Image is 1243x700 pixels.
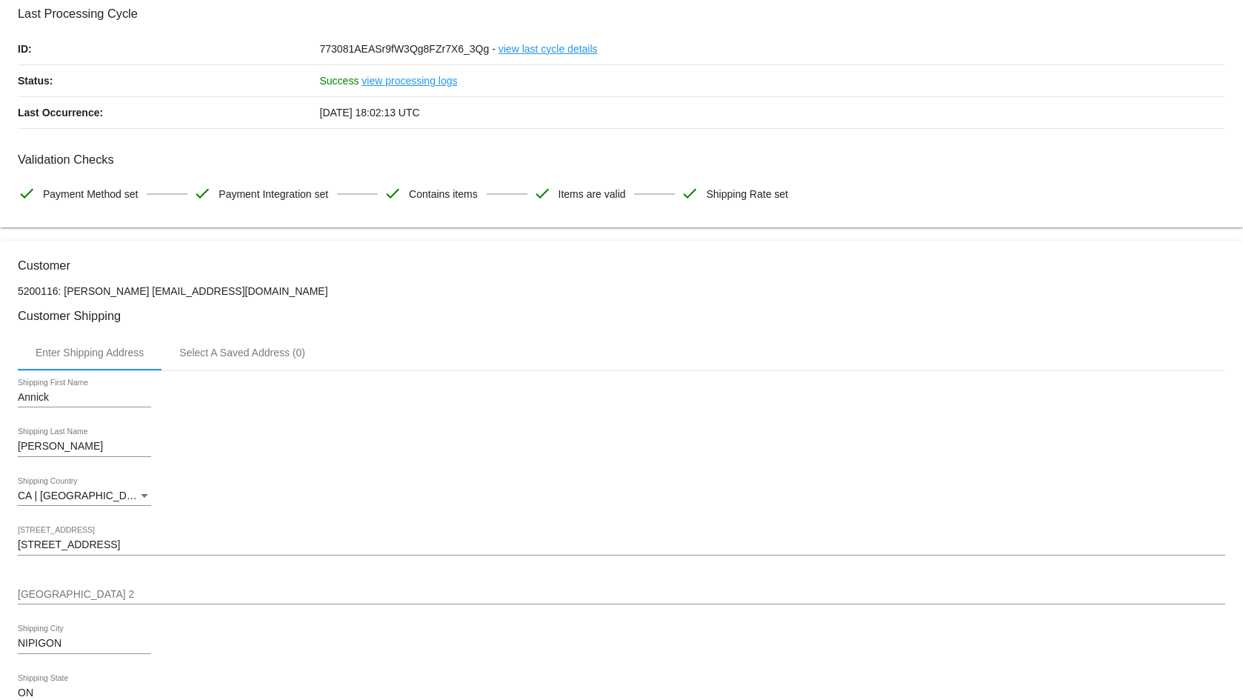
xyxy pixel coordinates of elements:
[18,490,148,501] span: CA | [GEOGRAPHIC_DATA]
[409,179,478,210] span: Contains items
[18,392,151,404] input: Shipping First Name
[18,638,151,650] input: Shipping City
[361,65,457,96] a: view processing logs
[18,441,151,453] input: Shipping Last Name
[18,589,1225,601] input: Shipping Street 2
[18,309,1225,323] h3: Customer Shipping
[219,179,328,210] span: Payment Integration set
[320,43,496,55] span: 773081AEASr9fW3Qg8FZr7X6_3Qg -
[706,179,788,210] span: Shipping Rate set
[18,65,320,96] p: Status:
[18,7,1225,21] h3: Last Processing Cycle
[18,184,36,202] mat-icon: check
[18,33,320,64] p: ID:
[681,184,699,202] mat-icon: check
[559,179,626,210] span: Items are valid
[499,33,598,64] a: view last cycle details
[533,184,551,202] mat-icon: check
[18,285,1225,297] p: 5200116: [PERSON_NAME] [EMAIL_ADDRESS][DOMAIN_NAME]
[18,259,1225,273] h3: Customer
[193,184,211,202] mat-icon: check
[320,107,420,119] span: [DATE] 18:02:13 UTC
[18,490,151,502] mat-select: Shipping Country
[36,347,144,359] div: Enter Shipping Address
[18,97,320,128] p: Last Occurrence:
[179,347,305,359] div: Select A Saved Address (0)
[320,75,359,87] span: Success
[18,153,1225,167] h3: Validation Checks
[384,184,401,202] mat-icon: check
[18,687,1225,699] input: Shipping State
[18,539,1225,551] input: Shipping Street 1
[43,179,138,210] span: Payment Method set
